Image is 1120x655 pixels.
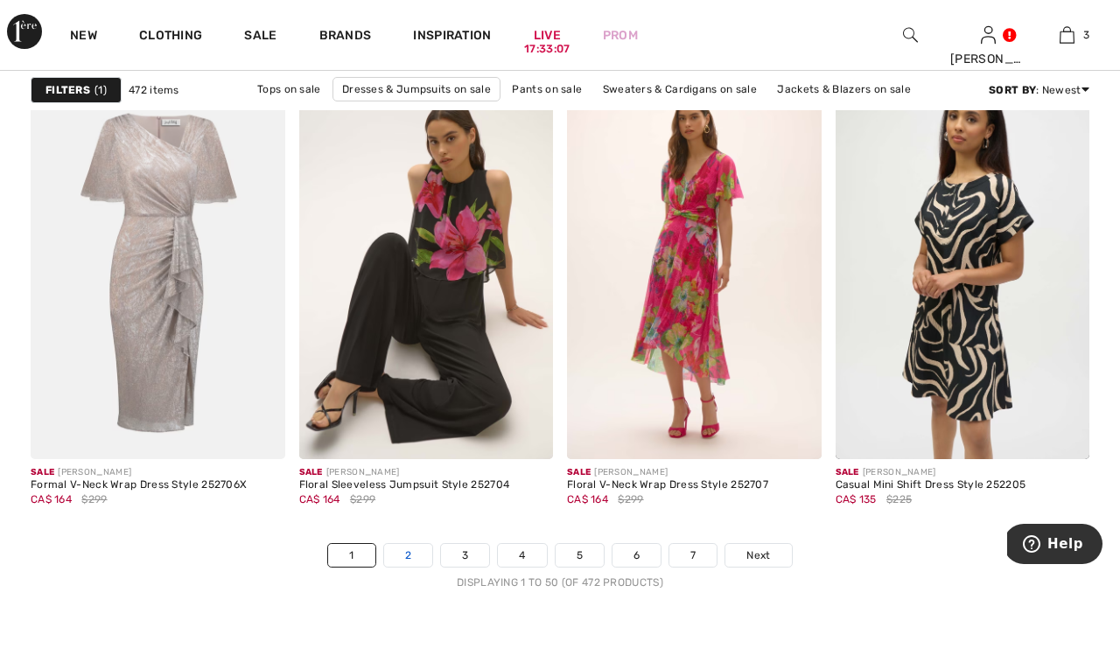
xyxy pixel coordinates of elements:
a: New [70,28,97,46]
div: Formal V-Neck Wrap Dress Style 252706X [31,479,247,491]
span: Sale [299,467,323,477]
span: Sale [836,467,859,477]
a: Dresses & Jumpsuits on sale [332,77,500,101]
img: My Bag [1060,24,1074,45]
a: Jackets & Blazers on sale [768,78,920,101]
a: 6 [612,544,661,567]
a: Sweaters & Cardigans on sale [594,78,766,101]
div: Floral Sleeveless Jumpsuit Style 252704 [299,479,510,491]
a: Brands [319,28,372,46]
a: 2 [384,544,432,567]
div: [PERSON_NAME] [299,466,510,479]
span: $225 [886,491,912,507]
a: 3 [441,544,489,567]
div: [PERSON_NAME] [31,466,247,479]
img: 1ère Avenue [7,14,42,49]
span: $299 [81,491,107,507]
a: Live17:33:07 [534,26,561,45]
div: Casual Mini Shift Dress Style 252205 [836,479,1026,491]
a: Outerwear on sale [572,101,685,124]
strong: Sort By [989,84,1036,96]
span: CA$ 164 [31,493,72,505]
div: 17:33:07 [524,41,570,58]
a: Skirts on sale [483,101,570,124]
a: Sale [244,28,276,46]
img: search the website [903,24,918,45]
img: Floral V-Neck Wrap Dress Style 252707. Multi [567,79,822,460]
span: CA$ 164 [299,493,340,505]
img: Casual Mini Shift Dress Style 252205. Black/parchment [836,79,1090,460]
div: Floral V-Neck Wrap Dress Style 252707 [567,479,768,491]
span: $299 [618,491,643,507]
a: Pants on sale [503,78,591,101]
div: [PERSON_NAME] [836,466,1026,479]
img: My Info [981,24,996,45]
span: 3 [1083,27,1089,43]
span: Inspiration [413,28,491,46]
div: Displaying 1 to 50 (of 472 products) [31,575,1089,590]
a: Sign In [981,26,996,43]
a: 4 [498,544,546,567]
nav: Page navigation [31,543,1089,590]
div: [PERSON_NAME] [567,466,768,479]
a: Prom [603,26,638,45]
a: Next [725,544,791,567]
a: 1 [328,544,374,567]
a: Tops on sale [248,78,330,101]
div: : Newest [989,82,1089,98]
span: CA$ 135 [836,493,877,505]
a: Clothing [139,28,202,46]
span: Sale [567,467,591,477]
span: CA$ 164 [567,493,608,505]
span: 472 items [129,82,179,98]
img: Formal V-Neck Wrap Dress Style 252706X. Quartz/silver [31,79,285,460]
a: 5 [556,544,604,567]
span: 1 [94,82,107,98]
iframe: Opens a widget where you can find more information [1007,524,1102,568]
strong: Filters [45,82,90,98]
span: Next [746,547,770,563]
div: [PERSON_NAME] [950,50,1027,68]
span: Sale [31,467,54,477]
a: 3 [1028,24,1105,45]
a: 7 [669,544,717,567]
span: $299 [350,491,375,507]
img: Floral Sleeveless Jumpsuit Style 252704. Black/Multi [299,79,554,460]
